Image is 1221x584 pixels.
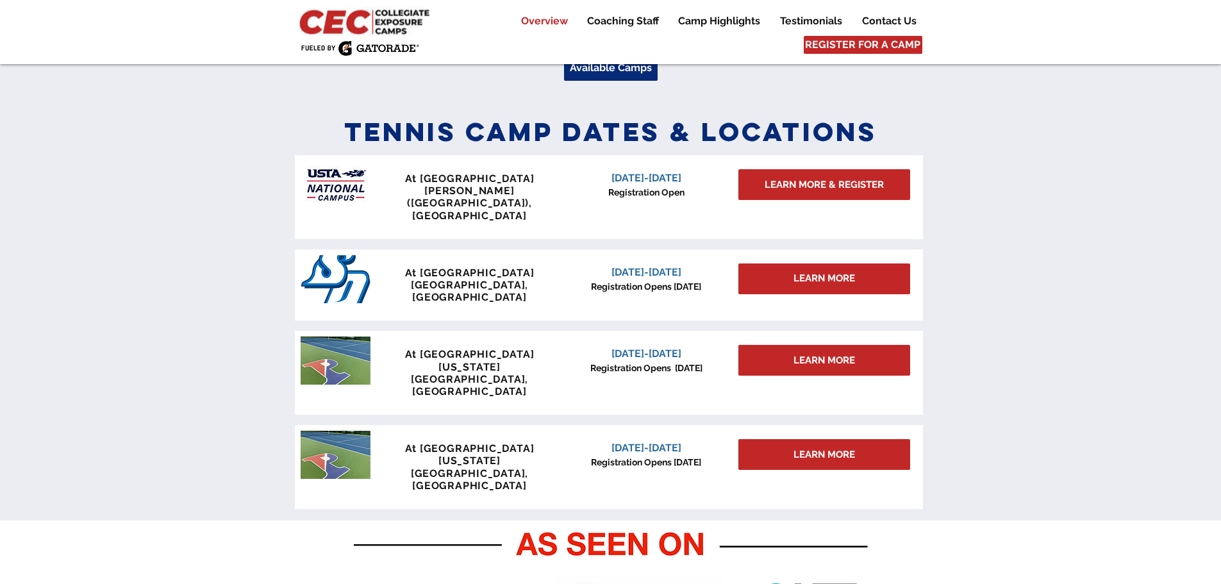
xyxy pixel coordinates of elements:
[738,169,910,200] a: LEARN MORE & REGISTER
[738,439,910,470] a: LEARN MORE
[793,448,855,462] span: LEARN MORE
[405,267,535,279] span: At [GEOGRAPHIC_DATA]
[405,348,535,372] span: At [GEOGRAPHIC_DATA][US_STATE]
[611,266,681,278] span: [DATE]-[DATE]
[301,40,419,56] img: Fueled by Gatorade.png
[590,363,702,373] span: Registration Opens [DATE]
[301,255,370,303] img: San_Diego_Toreros_logo.png
[570,61,652,75] span: Available Camps
[301,431,370,479] img: penn tennis courts with logo.jpeg
[608,187,685,197] span: Registration Open
[804,36,922,54] a: REGISTER FOR A CAMP
[738,263,910,294] div: LEARN MORE
[591,457,701,467] span: Registration Opens [DATE]
[611,442,681,454] span: [DATE]-[DATE]
[805,38,920,52] span: REGISTER FOR A CAMP
[591,281,701,292] span: Registration Opens [DATE]
[774,13,849,29] p: Testimonials
[405,172,535,185] span: At [GEOGRAPHIC_DATA]
[738,345,910,376] a: LEARN MORE
[856,13,923,29] p: Contact Us
[611,347,681,360] span: [DATE]-[DATE]
[411,373,528,397] span: [GEOGRAPHIC_DATA], [GEOGRAPHIC_DATA]
[411,467,528,492] span: [GEOGRAPHIC_DATA], [GEOGRAPHIC_DATA]
[511,13,577,29] a: Overview
[793,272,855,285] span: LEARN MORE
[793,354,855,367] span: LEARN MORE
[770,13,852,29] a: Testimonials
[577,13,668,29] a: Coaching Staff
[672,13,767,29] p: Camp Highlights
[515,13,574,29] p: Overview
[611,172,681,184] span: [DATE]-[DATE]
[297,6,435,36] img: CEC Logo Primary_edited.jpg
[581,13,665,29] p: Coaching Staff
[852,13,926,29] a: Contact Us
[669,13,770,29] a: Camp Highlights
[564,55,658,81] a: Available Camps
[407,185,532,221] span: [PERSON_NAME] ([GEOGRAPHIC_DATA]), [GEOGRAPHIC_DATA]
[502,13,926,29] nav: Site
[344,115,877,148] span: Tennis Camp Dates & Locations
[301,337,370,385] img: penn tennis courts with logo.jpeg
[765,178,884,192] span: LEARN MORE & REGISTER
[405,442,535,467] span: At [GEOGRAPHIC_DATA][US_STATE]
[411,279,528,303] span: [GEOGRAPHIC_DATA], [GEOGRAPHIC_DATA]
[301,161,370,209] img: USTA Campus image_edited.jpg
